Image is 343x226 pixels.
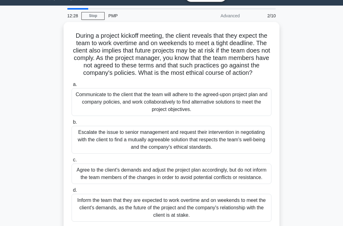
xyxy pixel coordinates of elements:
div: Inform the team that they are expected to work overtime and on weekends to meet the client's dema... [72,194,271,222]
span: b. [73,119,77,125]
div: 2/10 [243,10,279,22]
div: Advanced [189,10,243,22]
span: a. [73,82,77,87]
div: 12:28 [64,10,81,22]
div: Escalate the issue to senior management and request their intervention in negotiating with the cl... [72,126,271,154]
span: d. [73,187,77,193]
div: Communicate to the client that the team will adhere to the agreed-upon project plan and company p... [72,88,271,116]
a: Stop [81,12,105,20]
span: c. [73,157,76,162]
h5: During a project kickoff meeting, the client reveals that they expect the team to work overtime a... [71,32,272,77]
div: PMP [105,10,189,22]
div: Agree to the client's demands and adjust the project plan accordingly, but do not inform the team... [72,164,271,184]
